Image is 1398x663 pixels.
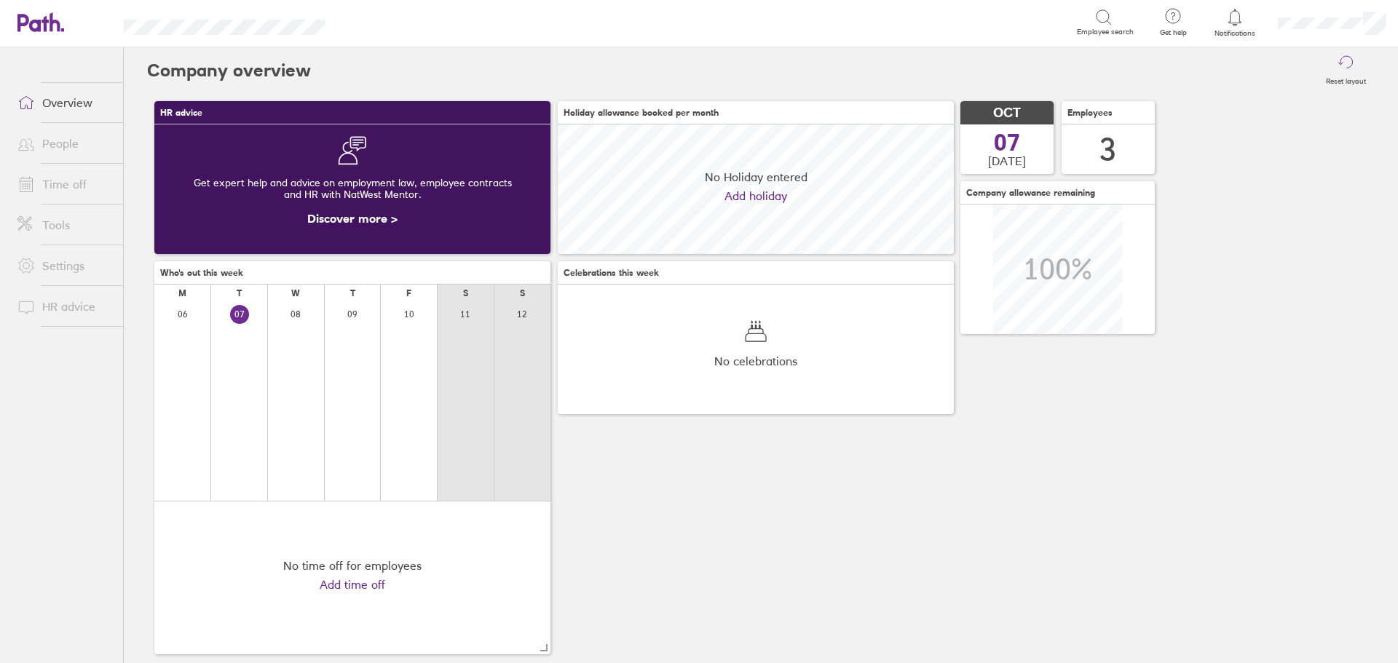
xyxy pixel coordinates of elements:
[6,251,123,280] a: Settings
[994,131,1020,154] span: 07
[463,288,468,298] div: S
[283,559,422,572] div: No time off for employees
[6,170,123,199] a: Time off
[520,288,525,298] div: S
[993,106,1021,121] span: OCT
[6,88,123,117] a: Overview
[724,189,787,202] a: Add holiday
[564,108,719,118] span: Holiday allowance booked per month
[237,288,242,298] div: T
[564,268,659,278] span: Celebrations this week
[1150,28,1197,37] span: Get help
[1212,29,1259,38] span: Notifications
[6,129,123,158] a: People
[988,154,1026,167] span: [DATE]
[966,188,1095,198] span: Company allowance remaining
[6,292,123,321] a: HR advice
[1212,7,1259,38] a: Notifications
[406,288,411,298] div: F
[1077,28,1134,36] span: Employee search
[1317,47,1375,94] button: Reset layout
[147,47,311,94] h2: Company overview
[1099,131,1117,168] div: 3
[1317,73,1375,86] label: Reset layout
[6,210,123,239] a: Tools
[1067,108,1113,118] span: Employees
[160,108,202,118] span: HR advice
[320,578,385,591] a: Add time off
[350,288,355,298] div: T
[714,354,797,368] span: No celebrations
[705,170,807,183] span: No Holiday entered
[291,288,300,298] div: W
[365,15,402,28] div: Search
[307,211,398,226] a: Discover more >
[160,268,243,278] span: Who's out this week
[178,288,186,298] div: M
[166,165,539,212] div: Get expert help and advice on employment law, employee contracts and HR with NatWest Mentor.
